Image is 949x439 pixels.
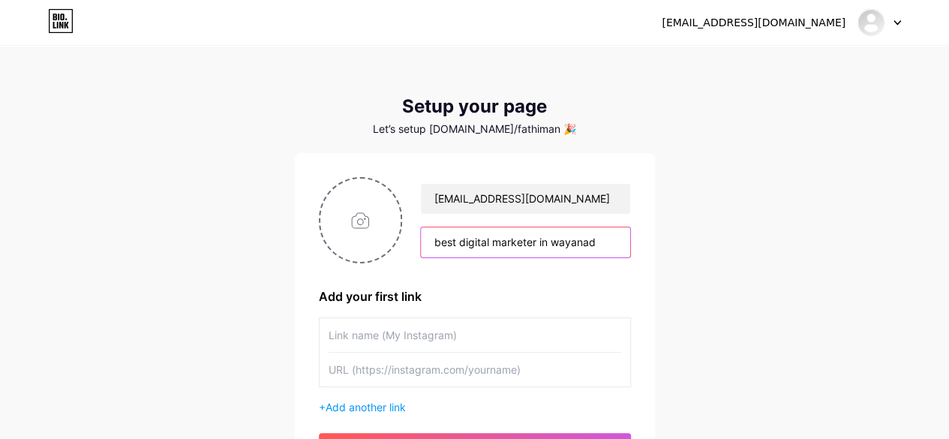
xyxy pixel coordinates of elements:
[857,8,885,37] img: Fathima Nidha
[319,399,631,415] div: +
[295,96,655,117] div: Setup your page
[421,184,629,214] input: Your name
[329,318,621,352] input: Link name (My Instagram)
[326,401,406,413] span: Add another link
[662,15,845,31] div: [EMAIL_ADDRESS][DOMAIN_NAME]
[421,227,629,257] input: bio
[329,353,621,386] input: URL (https://instagram.com/yourname)
[295,123,655,135] div: Let’s setup [DOMAIN_NAME]/fathiman 🎉
[319,287,631,305] div: Add your first link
